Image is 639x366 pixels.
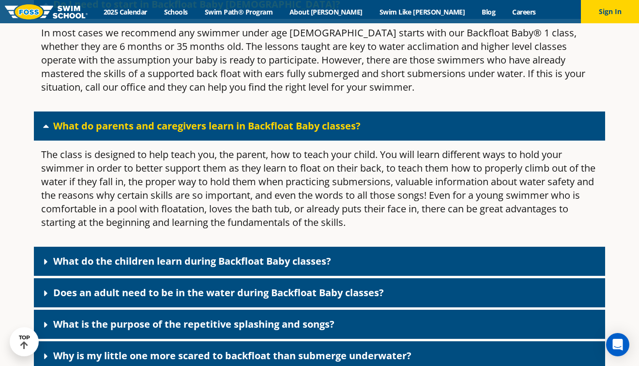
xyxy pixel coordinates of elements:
[196,7,281,16] a: Swim Path® Program
[53,349,411,362] a: Why is my little one more scared to backfloat than submerge underwater?
[34,278,605,307] div: Does an adult need to be in the water during Backfloat Baby classes?
[34,19,605,109] div: Do I need to start in Backfloat Baby [DEMOGRAPHIC_DATA]?
[281,7,371,16] a: About [PERSON_NAME]
[53,286,384,299] a: Does an adult need to be in the water during Backfloat Baby classes?
[155,7,196,16] a: Schools
[19,334,30,350] div: TOP
[95,7,155,16] a: 2025 Calendar
[53,119,361,132] a: What do parents and caregivers learn in Backfloat Baby classes?
[34,247,605,276] div: What do the children learn during Backfloat Baby classes?
[504,7,544,16] a: Careers
[5,4,88,19] img: FOSS Swim School Logo
[53,318,335,331] a: What is the purpose of the repetitive splashing and songs?
[606,333,629,356] div: Open Intercom Messenger
[473,7,504,16] a: Blog
[41,26,598,94] p: In most cases we recommend any swimmer under age [DEMOGRAPHIC_DATA] starts with our Backfloat Bab...
[371,7,473,16] a: Swim Like [PERSON_NAME]
[34,310,605,339] div: What is the purpose of the repetitive splashing and songs?
[34,111,605,141] div: What do parents and caregivers learn in Backfloat Baby classes?
[41,148,598,229] p: The class is designed to help teach you, the parent, how to teach your child. You will learn diff...
[53,255,331,268] a: What do the children learn during Backfloat Baby classes?
[34,141,605,244] div: What do parents and caregivers learn in Backfloat Baby classes?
